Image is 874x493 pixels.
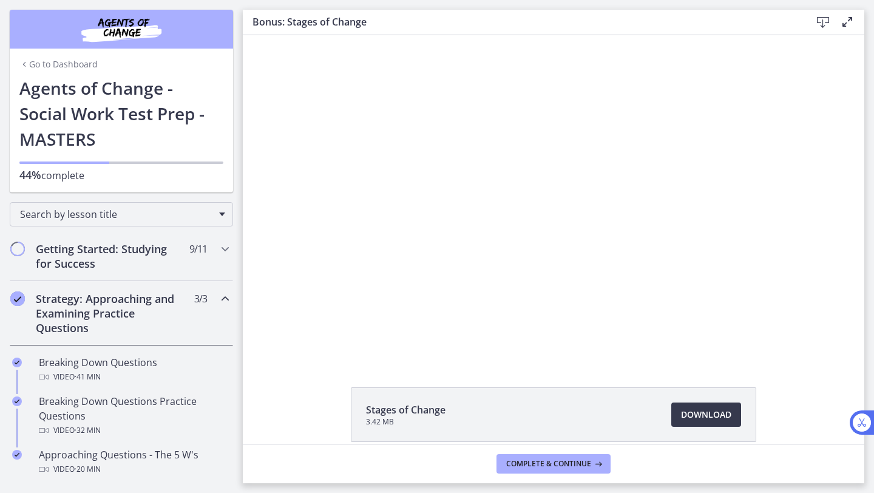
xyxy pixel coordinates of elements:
[366,403,445,417] span: Stages of Change
[49,15,194,44] img: Agents of Change Social Work Test Prep
[19,58,98,70] a: Go to Dashboard
[189,242,207,256] span: 9 / 11
[75,423,101,438] span: · 32 min
[12,396,22,406] i: Completed
[19,75,223,152] h1: Agents of Change - Social Work Test Prep - MASTERS
[36,242,184,271] h2: Getting Started: Studying for Success
[39,355,228,384] div: Breaking Down Questions
[39,447,228,477] div: Approaching Questions - The 5 W's
[39,370,228,384] div: Video
[496,454,611,474] button: Complete & continue
[10,291,25,306] i: Completed
[39,394,228,438] div: Breaking Down Questions Practice Questions
[10,202,233,226] div: Search by lesson title
[20,208,213,221] span: Search by lesson title
[681,407,731,422] span: Download
[252,15,791,29] h3: Bonus: Stages of Change
[36,291,184,335] h2: Strategy: Approaching and Examining Practice Questions
[12,450,22,460] i: Completed
[12,358,22,367] i: Completed
[39,423,228,438] div: Video
[366,417,445,427] span: 3.42 MB
[75,370,101,384] span: · 41 min
[19,168,41,182] span: 44%
[506,459,591,469] span: Complete & continue
[39,462,228,477] div: Video
[75,462,101,477] span: · 20 min
[671,403,741,427] a: Download
[194,291,207,306] span: 3 / 3
[19,168,223,183] p: complete
[243,35,864,359] iframe: Video Lesson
